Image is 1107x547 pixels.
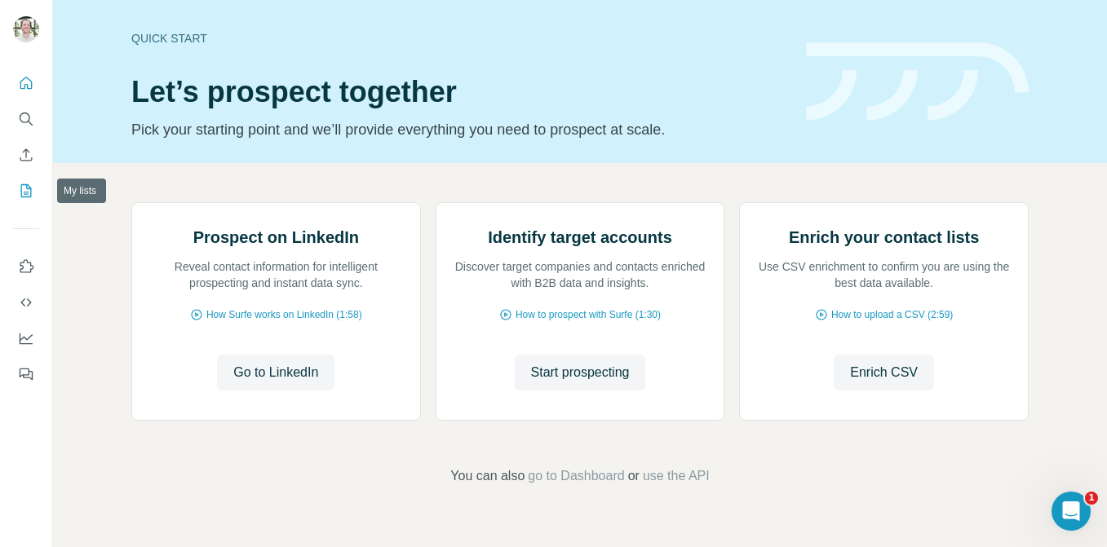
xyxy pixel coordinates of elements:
span: Enrich CSV [850,363,918,382]
h1: Let’s prospect together [131,76,786,108]
button: Enrich CSV [834,355,934,390]
p: Pick your starting point and we’ll provide everything you need to prospect at scale. [131,118,786,141]
span: You can also [450,466,525,486]
span: 1 [1085,492,1098,505]
h2: Enrich your contact lists [789,226,979,249]
span: How to upload a CSV (2:59) [831,307,953,322]
button: Use Surfe on LinkedIn [13,252,39,281]
img: Avatar [13,16,39,42]
button: Go to LinkedIn [217,355,334,390]
span: Go to LinkedIn [233,363,318,382]
p: Discover target companies and contacts enriched with B2B data and insights. [453,258,708,291]
p: Reveal contact information for intelligent prospecting and instant data sync. [148,258,404,291]
button: Dashboard [13,324,39,353]
iframe: Intercom live chat [1052,492,1091,531]
button: Search [13,104,39,134]
span: How to prospect with Surfe (1:30) [516,307,661,322]
button: go to Dashboard [528,466,624,486]
button: My lists [13,176,39,205]
h2: Prospect on LinkedIn [193,226,359,249]
span: How Surfe works on LinkedIn (1:58) [206,307,362,322]
img: banner [806,42,1029,121]
span: Start prospecting [531,363,630,382]
p: Use CSV enrichment to confirm you are using the best data available. [756,258,1012,291]
button: Feedback [13,360,39,389]
button: Start prospecting [515,355,646,390]
h2: Identify target accounts [488,226,672,249]
div: Quick start [131,30,786,46]
button: Quick start [13,68,39,98]
button: use the API [643,466,710,486]
button: Use Surfe API [13,288,39,317]
button: Enrich CSV [13,140,39,170]
span: or [628,466,640,486]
